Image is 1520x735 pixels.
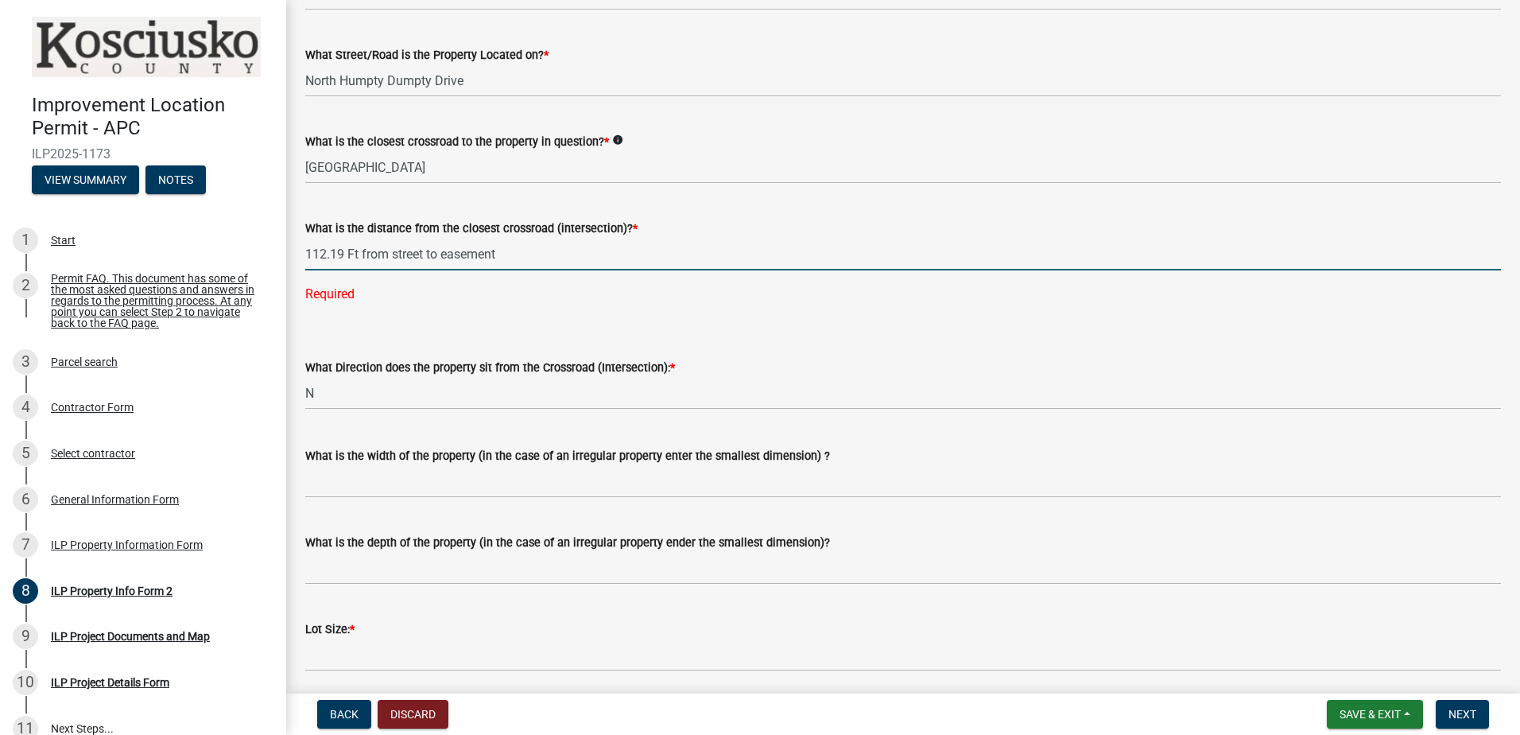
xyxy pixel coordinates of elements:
span: Back [330,708,359,721]
div: ILP Project Details Form [51,677,169,688]
div: Select contractor [51,448,135,459]
div: Start [51,235,76,246]
div: ILP Property Information Form [51,539,203,550]
label: What Street/Road is the Property Located on? [305,50,549,61]
div: General Information Form [51,494,179,505]
label: What is the depth of the property (in the case of an irregular property ender the smallest dimens... [305,538,830,549]
div: 9 [13,624,38,649]
label: What is the width of the property (in the case of an irregular property enter the smallest dimens... [305,451,830,462]
div: 6 [13,487,38,512]
button: Next [1436,700,1489,729]
div: 7 [13,532,38,558]
button: Discard [378,700,448,729]
span: Next [1448,708,1476,721]
div: Permit FAQ. This document has some of the most asked questions and answers in regards to the perm... [51,273,261,329]
span: ILP2025-1173 [32,146,254,161]
div: 8 [13,578,38,604]
label: What is the distance from the closest crossroad (intersection)? [305,224,638,235]
div: 5 [13,441,38,466]
div: ILP Project Documents and Map [51,631,210,642]
div: Required [305,285,1501,304]
label: What Direction does the property sit from the Crossroad (Intersection): [305,363,675,374]
div: Contractor Form [51,402,134,413]
button: Notes [145,165,206,194]
div: 3 [13,349,38,375]
img: Kosciusko County, Indiana [32,17,261,77]
div: 2 [13,273,38,298]
div: Parcel search [51,356,118,367]
div: 1 [13,227,38,253]
i: info [612,134,623,146]
button: View Summary [32,165,139,194]
label: Lot Size: [305,624,355,636]
label: What is the closest crossroad to the property in question? [305,137,609,148]
button: Save & Exit [1327,700,1423,729]
button: Back [317,700,371,729]
div: ILP Property Info Form 2 [51,585,173,597]
h4: Improvement Location Permit - APC [32,94,273,140]
div: 4 [13,395,38,420]
wm-modal-confirm: Notes [145,174,206,187]
span: Save & Exit [1340,708,1401,721]
div: 10 [13,670,38,695]
wm-modal-confirm: Summary [32,174,139,187]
